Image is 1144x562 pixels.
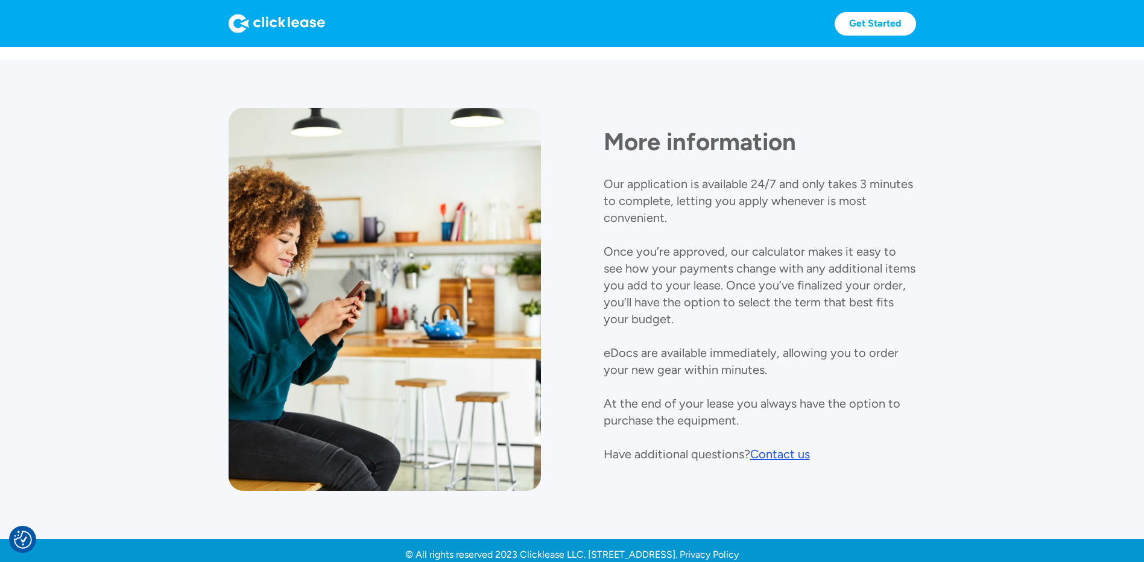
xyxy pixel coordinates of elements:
h1: More information [604,127,916,156]
img: Logo [229,14,325,33]
a: Get Started [835,12,916,36]
a: Contact us [750,446,810,463]
a: © All rights reserved 2023 Clicklease LLC. [STREET_ADDRESS]. Privacy Policy [405,549,739,561]
button: Consent Preferences [14,531,32,549]
p: Our application is available 24/7 and only takes 3 minutes to complete, letting you apply wheneve... [604,177,915,461]
div: Contact us [750,447,810,461]
img: Revisit consent button [14,531,32,549]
